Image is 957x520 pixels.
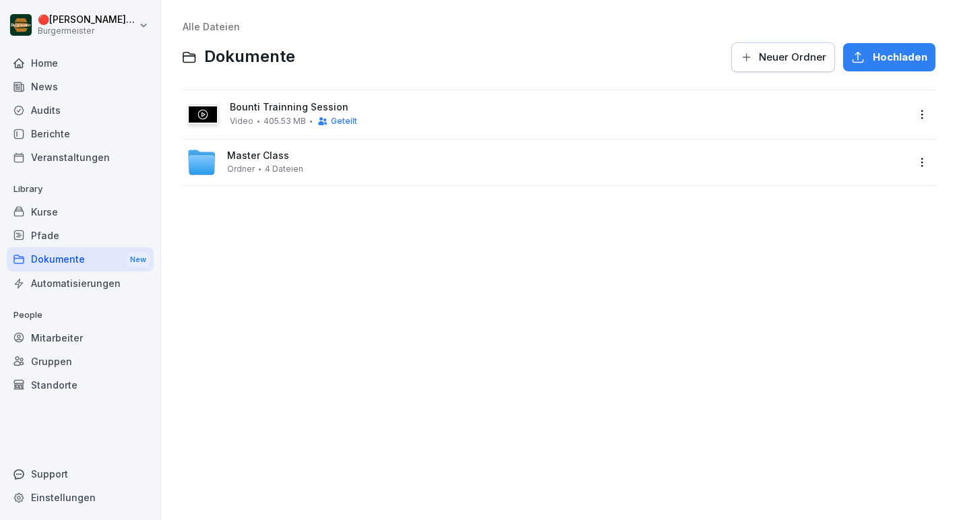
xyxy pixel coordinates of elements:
[38,14,136,26] p: 🔴 [PERSON_NAME] [PERSON_NAME] [PERSON_NAME]
[230,102,907,113] span: Bounti Trainning Session
[331,117,357,126] span: Geteilt
[183,21,240,32] a: Alle Dateien
[7,145,154,169] a: Veranstaltungen
[7,51,154,75] a: Home
[7,271,154,295] a: Automatisierungen
[7,462,154,486] div: Support
[7,350,154,373] a: Gruppen
[7,224,154,247] a: Pfade
[230,117,253,126] span: Video
[38,26,136,36] p: Burgermeister
[731,42,835,72] button: Neuer Ordner
[7,178,154,200] p: Library
[227,150,289,162] span: Master Class
[873,50,927,65] span: Hochladen
[843,43,935,71] button: Hochladen
[127,252,150,267] div: New
[7,326,154,350] a: Mitarbeiter
[7,200,154,224] a: Kurse
[7,247,154,272] a: DokumenteNew
[204,47,295,67] span: Dokumente
[7,373,154,397] a: Standorte
[7,486,154,509] a: Einstellungen
[7,98,154,122] a: Audits
[7,304,154,326] p: People
[187,148,907,177] a: Master ClassOrdner4 Dateien
[227,164,255,174] span: Ordner
[759,50,826,65] span: Neuer Ordner
[7,122,154,145] a: Berichte
[264,117,306,126] span: 405.53 MB
[265,164,303,174] span: 4 Dateien
[7,75,154,98] a: News
[7,247,154,272] div: Dokumente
